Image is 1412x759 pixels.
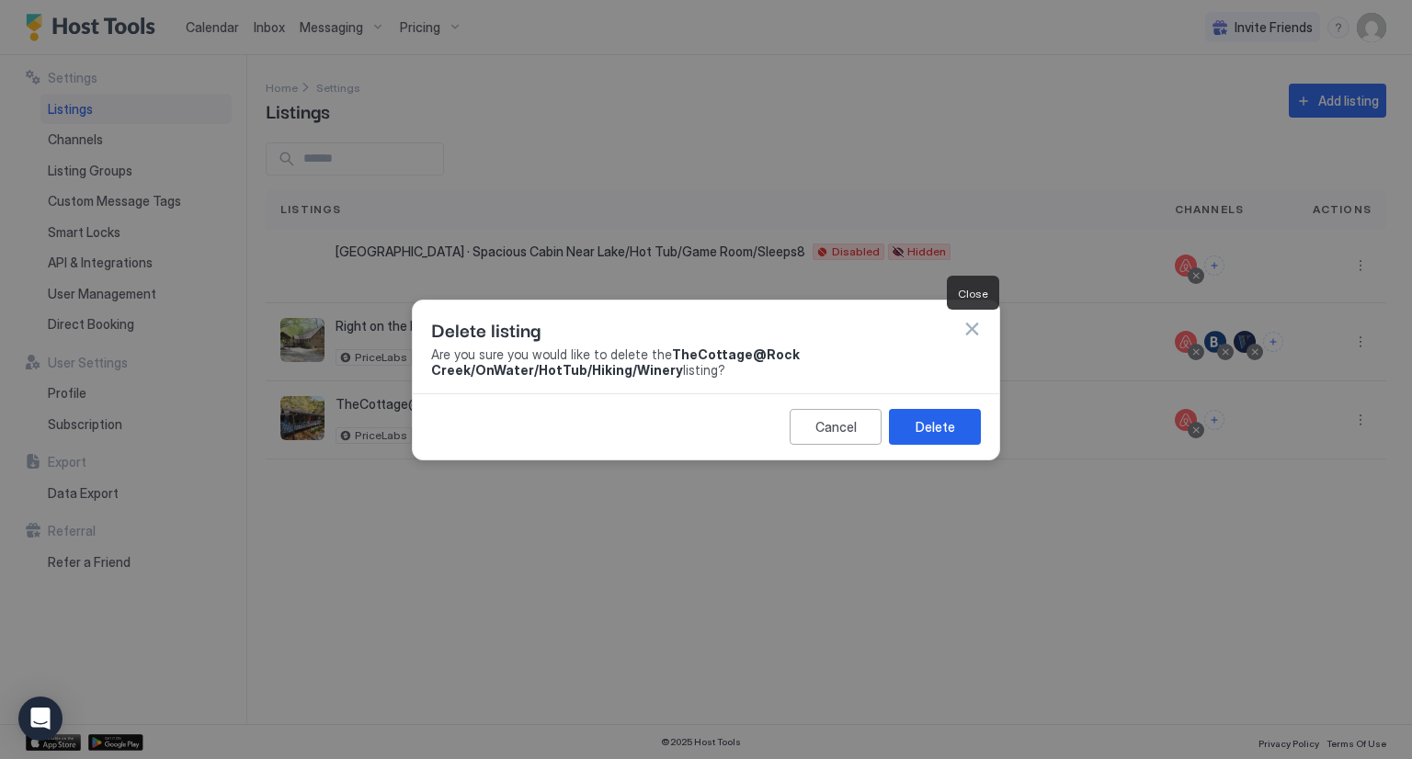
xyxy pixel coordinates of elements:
[18,697,63,741] div: Open Intercom Messenger
[431,346,981,379] span: Are you sure you would like to delete the listing?
[889,409,981,445] button: Delete
[790,409,882,445] button: Cancel
[815,417,857,436] div: Cancel
[431,315,541,343] span: Delete listing
[958,287,988,300] span: Close
[916,417,955,436] div: Delete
